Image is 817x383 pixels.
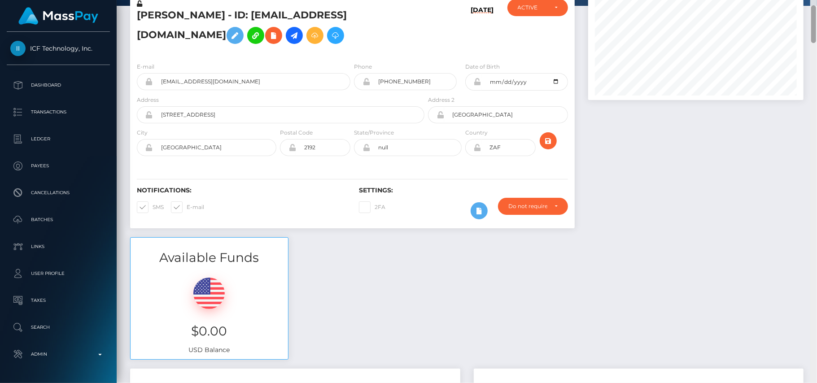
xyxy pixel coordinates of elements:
[7,44,110,52] span: ICF Technology, Inc.
[18,7,98,25] img: MassPay Logo
[354,63,372,71] label: Phone
[10,186,106,200] p: Cancellations
[7,101,110,123] a: Transactions
[137,63,154,71] label: E-mail
[171,201,204,213] label: E-mail
[137,9,419,48] h5: [PERSON_NAME] - ID: [EMAIL_ADDRESS][DOMAIN_NAME]
[7,74,110,96] a: Dashboard
[10,213,106,226] p: Batches
[10,294,106,307] p: Taxes
[7,316,110,339] a: Search
[137,187,345,194] h6: Notifications:
[193,278,225,309] img: USD.png
[10,321,106,334] p: Search
[286,27,303,44] a: Initiate Payout
[465,129,488,137] label: Country
[137,129,148,137] label: City
[7,235,110,258] a: Links
[498,198,568,215] button: Do not require
[428,96,454,104] label: Address 2
[7,343,110,366] a: Admin
[359,187,568,194] h6: Settings:
[10,267,106,280] p: User Profile
[508,203,547,210] div: Do not require
[7,128,110,150] a: Ledger
[137,322,281,340] h3: $0.00
[10,159,106,173] p: Payees
[7,289,110,312] a: Taxes
[10,240,106,253] p: Links
[131,266,288,359] div: USD Balance
[10,105,106,119] p: Transactions
[10,41,26,56] img: ICF Technology, Inc.
[137,201,164,213] label: SMS
[7,182,110,204] a: Cancellations
[131,249,288,266] h3: Available Funds
[465,63,500,71] label: Date of Birth
[471,6,494,52] h6: [DATE]
[10,78,106,92] p: Dashboard
[7,209,110,231] a: Batches
[359,201,385,213] label: 2FA
[7,262,110,285] a: User Profile
[280,129,313,137] label: Postal Code
[137,96,159,104] label: Address
[10,132,106,146] p: Ledger
[518,4,547,11] div: ACTIVE
[10,348,106,361] p: Admin
[354,129,394,137] label: State/Province
[7,155,110,177] a: Payees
